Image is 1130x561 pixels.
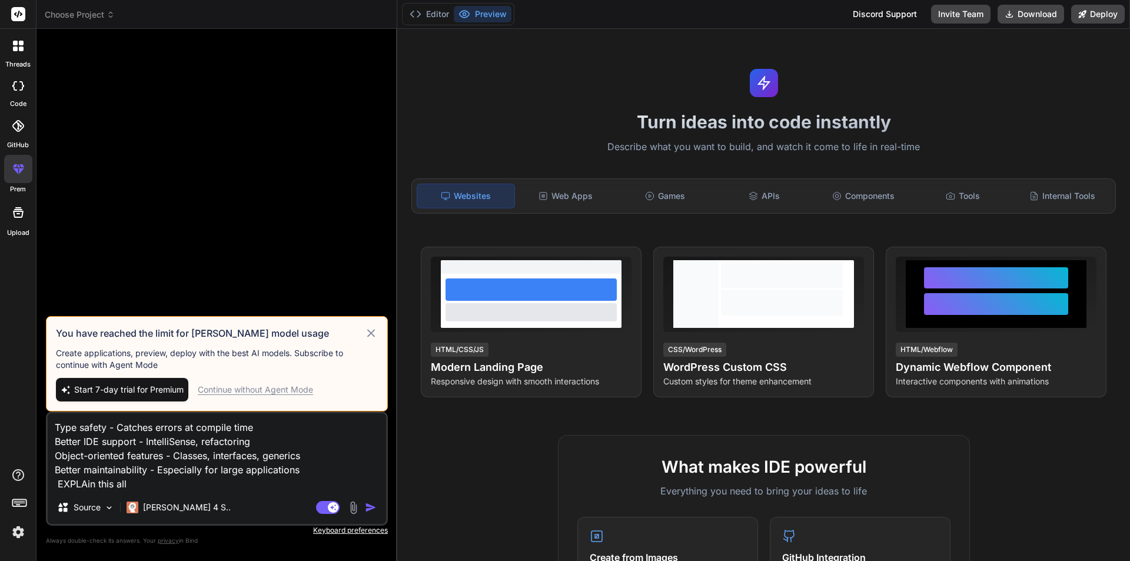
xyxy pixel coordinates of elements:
textarea: Type safety - Catches errors at compile time Better IDE support - IntelliSense, refactoring Objec... [48,413,386,491]
p: Interactive components with animations [896,376,1096,387]
label: Upload [7,228,29,238]
h2: What makes IDE powerful [577,454,950,479]
h1: Turn ideas into code instantly [404,111,1123,132]
div: Internal Tools [1013,184,1111,208]
p: Describe what you want to build, and watch it come to life in real-time [404,140,1123,155]
p: Everything you need to bring your ideas to life [577,484,950,498]
button: Deploy [1071,5,1125,24]
button: Editor [405,6,454,22]
p: Source [74,502,101,513]
h4: Modern Landing Page [431,359,632,376]
p: Create applications, preview, deploy with the best AI models. Subscribe to continue with Agent Mode [56,347,378,371]
p: Always double-check its answers. Your in Bind [46,535,388,546]
label: code [10,99,26,109]
img: settings [8,522,28,542]
div: Components [815,184,912,208]
div: APIs [716,184,813,208]
div: Continue without Agent Mode [198,384,313,396]
p: Keyboard preferences [46,526,388,535]
h3: You have reached the limit for [PERSON_NAME] model usage [56,326,364,340]
img: attachment [347,501,360,514]
div: Websites [417,184,515,208]
span: privacy [158,537,179,544]
label: prem [10,184,26,194]
button: Preview [454,6,511,22]
div: Web Apps [517,184,614,208]
h4: Dynamic Webflow Component [896,359,1096,376]
p: [PERSON_NAME] 4 S.. [143,502,231,513]
img: icon [365,502,377,513]
div: Games [617,184,714,208]
h4: WordPress Custom CSS [663,359,864,376]
button: Invite Team [931,5,991,24]
p: Custom styles for theme enhancement [663,376,864,387]
div: HTML/CSS/JS [431,343,488,357]
span: Start 7-day trial for Premium [74,384,184,396]
div: Discord Support [846,5,924,24]
div: HTML/Webflow [896,343,958,357]
img: Claude 4 Sonnet [127,502,138,513]
label: threads [5,59,31,69]
button: Start 7-day trial for Premium [56,378,188,401]
div: Tools [915,184,1012,208]
button: Download [998,5,1064,24]
img: Pick Models [104,503,114,513]
span: Choose Project [45,9,115,21]
label: GitHub [7,140,29,150]
p: Responsive design with smooth interactions [431,376,632,387]
div: CSS/WordPress [663,343,726,357]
